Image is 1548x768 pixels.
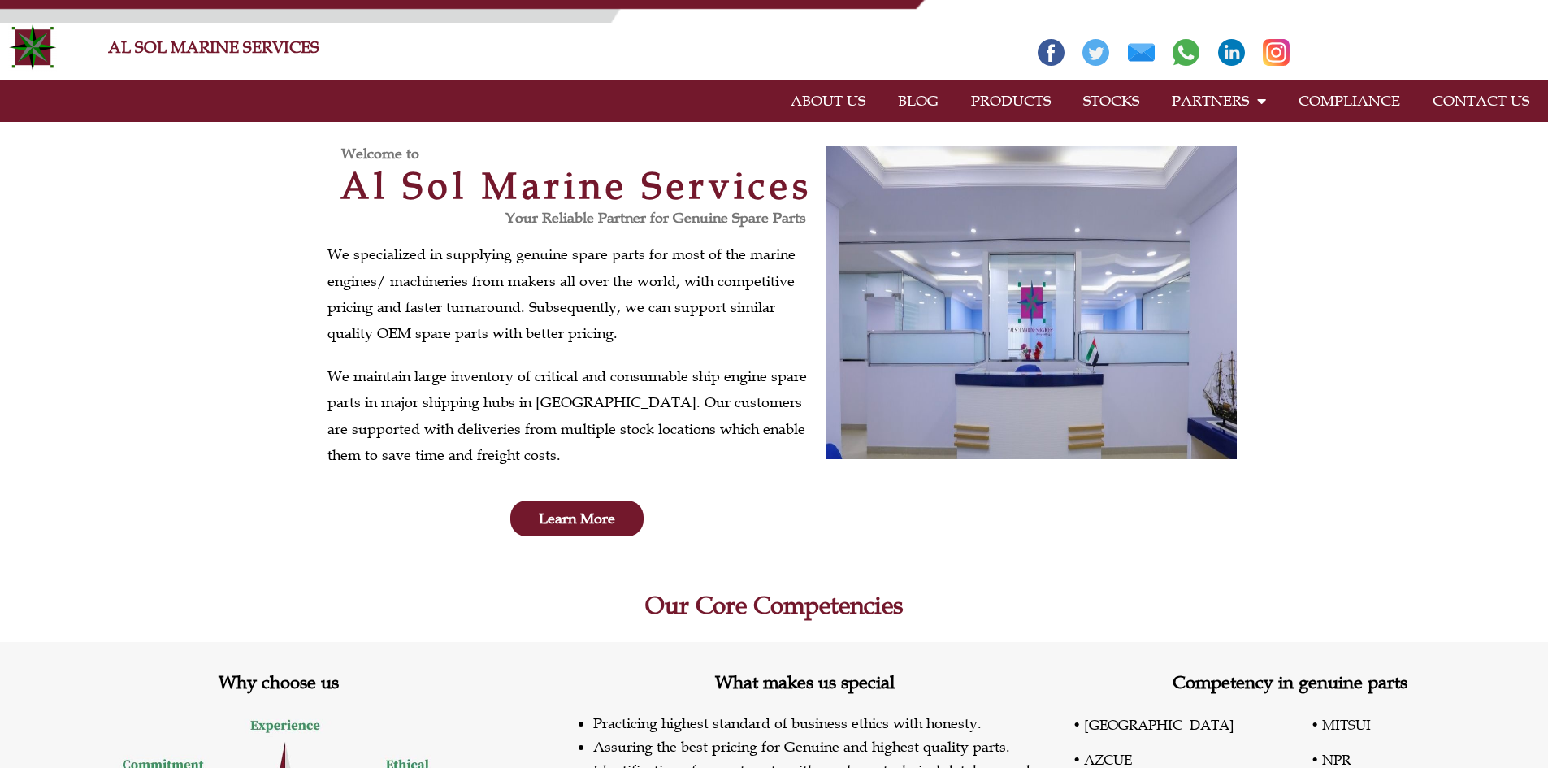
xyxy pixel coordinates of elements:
[557,674,1052,692] h2: What makes us special
[327,241,818,347] p: We specialized in supplying genuine spare parts for most of the marine engines/ machineries from ...
[774,82,882,119] a: ABOUT US
[1156,82,1282,119] a: PARTNERS
[539,511,615,526] span: Learn More
[1416,82,1546,119] a: CONTACT US
[327,363,818,469] p: We maintain large inventory of critical and consumable ship engine spare parts in major shipping ...
[1282,82,1416,119] a: COMPLIANCE
[327,210,806,225] h3: Your Reliable Partner for Genuine Spare Parts
[341,146,826,161] h3: Welcome to
[593,712,1052,735] li: Practicing highest standard of business ethics with honesty.
[8,23,57,72] img: Alsolmarine-logo
[327,167,826,204] h2: Al Sol Marine Services
[955,82,1067,119] a: PRODUCTS
[510,501,644,536] a: Learn More
[1067,82,1156,119] a: STOCKS
[882,82,955,119] a: BLOG
[593,735,1052,759] li: Assuring the best pricing for Genuine and highest quality parts.
[1052,674,1528,692] h2: Competency in genuine parts
[319,593,1229,618] h2: Our Core Competencies
[108,37,319,57] a: AL SOL MARINE SERVICES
